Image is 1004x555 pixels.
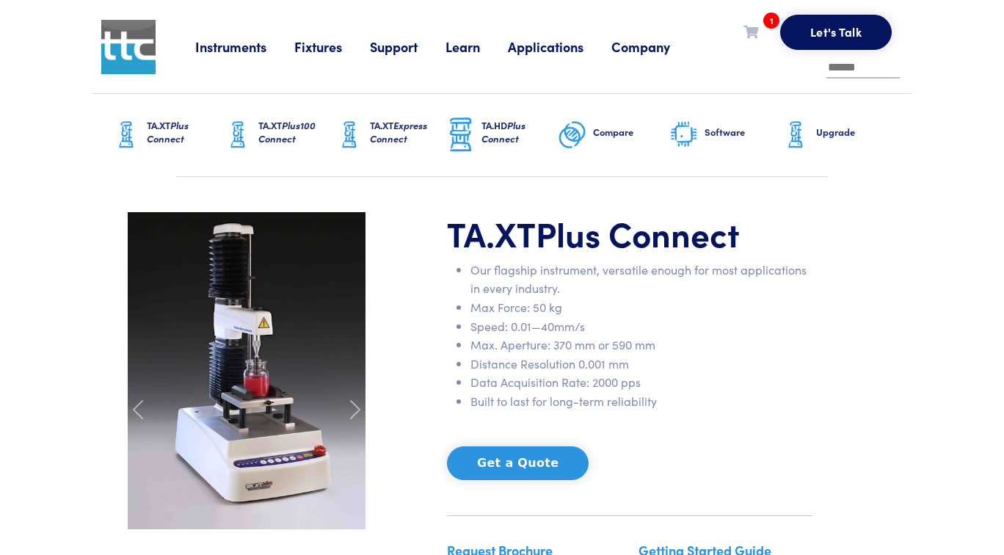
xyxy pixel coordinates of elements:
a: Instruments [195,37,294,56]
span: Plus Connect [147,118,189,145]
button: Get a Quote [447,446,589,480]
h6: Compare [593,126,669,139]
li: Distance Resolution 0.001 mm [470,355,812,374]
img: carousel-ta-xt-plus-bloom.jpg [128,212,365,529]
h6: TA.XT [147,119,223,145]
span: 1 [763,12,779,29]
a: Company [611,37,698,56]
img: ta-xt-graphic.png [223,117,252,153]
a: Learn [445,37,508,56]
img: ta-xt-graphic.png [781,117,810,153]
span: Plus Connect [536,209,740,256]
img: software-graphic.png [669,120,699,150]
img: compare-graphic.png [558,117,587,153]
span: Plus100 Connect [258,118,316,145]
button: Let's Talk [780,15,892,50]
a: Upgrade [781,94,892,176]
li: Built to last for long-term reliability [470,392,812,411]
img: ta-xt-graphic.png [112,117,141,153]
a: TA.HDPlus Connect [446,94,558,176]
a: Fixtures [294,37,370,56]
h6: TA.XT [370,119,446,145]
li: Max. Aperture: 370 mm or 590 mm [470,335,812,355]
li: Our flagship instrument, versatile enough for most applications in every industry. [470,261,812,298]
h6: Software [705,126,781,139]
span: Express Connect [370,118,427,145]
a: Support [370,37,445,56]
a: TA.XTExpress Connect [335,94,446,176]
li: Max Force: 50 kg [470,298,812,317]
li: Data Acquisition Rate: 2000 pps [470,373,812,392]
img: ta-hd-graphic.png [446,116,476,154]
h6: Upgrade [816,126,892,139]
img: ttc_logo_1x1_v1.0.png [101,20,156,74]
a: Software [669,94,781,176]
a: Compare [558,94,669,176]
h1: TA.XT [447,212,812,255]
li: Speed: 0.01—40mm/s [470,317,812,336]
span: Plus Connect [481,118,525,145]
h6: TA.HD [481,119,558,145]
h6: TA.XT [258,119,335,145]
a: TA.XTPlus100 Connect [223,94,335,176]
a: Applications [508,37,611,56]
a: 1 [743,22,758,40]
img: ta-xt-graphic.png [335,117,364,153]
a: TA.XTPlus Connect [112,94,223,176]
